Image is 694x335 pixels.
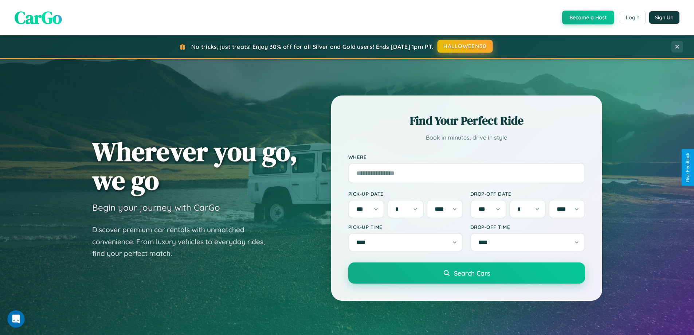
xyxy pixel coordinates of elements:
[15,5,62,30] span: CarGo
[562,11,614,24] button: Become a Host
[348,132,585,143] p: Book in minutes, drive in style
[454,269,490,277] span: Search Cars
[191,43,433,50] span: No tricks, just treats! Enjoy 30% off for all Silver and Gold users! Ends [DATE] 1pm PT.
[7,310,25,328] iframe: Intercom live chat
[348,113,585,129] h2: Find Your Perfect Ride
[470,191,585,197] label: Drop-off Date
[92,137,298,195] h1: Wherever you go, we go
[92,224,274,260] p: Discover premium car rentals with unmatched convenience. From luxury vehicles to everyday rides, ...
[685,153,690,182] div: Give Feedback
[348,154,585,160] label: Where
[470,224,585,230] label: Drop-off Time
[649,11,679,24] button: Sign Up
[620,11,646,24] button: Login
[348,191,463,197] label: Pick-up Date
[438,40,493,53] button: HALLOWEEN30
[348,262,585,284] button: Search Cars
[348,224,463,230] label: Pick-up Time
[92,202,220,213] h3: Begin your journey with CarGo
